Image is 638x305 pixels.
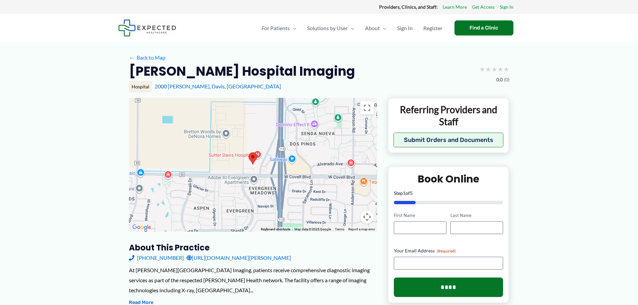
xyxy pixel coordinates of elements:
span: (Required) [437,248,456,253]
span: Menu Toggle [380,16,386,40]
button: Toggle fullscreen view [360,101,374,115]
p: Step of [394,191,503,196]
img: Google [131,223,153,232]
button: Map camera controls [360,210,374,224]
a: Find a Clinic [454,20,513,35]
a: Sign In [500,3,513,11]
label: First Name [394,212,446,219]
span: ★ [497,63,503,75]
span: 5 [410,190,413,196]
h2: [PERSON_NAME] Hospital Imaging [129,63,355,79]
a: Learn More [443,3,467,11]
span: ← [129,54,135,61]
a: ←Back to Map [129,53,165,63]
span: ★ [479,63,485,75]
a: 2000 [PERSON_NAME], Davis, [GEOGRAPHIC_DATA] [155,83,281,89]
span: Sign In [397,16,413,40]
nav: Primary Site Navigation [256,16,448,40]
a: [PHONE_NUMBER] [129,253,184,263]
label: Last Name [450,212,503,219]
span: (0) [504,75,509,84]
a: AboutMenu Toggle [360,16,392,40]
strong: Providers, Clinics, and Staff: [379,4,438,10]
span: Menu Toggle [290,16,296,40]
img: Expected Healthcare Logo - side, dark font, small [118,19,176,36]
span: 0.0 [496,75,503,84]
span: ★ [503,63,509,75]
a: [URL][DOMAIN_NAME][PERSON_NAME] [187,253,291,263]
a: Sign In [392,16,418,40]
button: Keyboard shortcuts [261,227,290,232]
span: Register [423,16,442,40]
span: 1 [403,190,406,196]
span: Solutions by User [307,16,348,40]
span: Menu Toggle [348,16,354,40]
span: ★ [485,63,491,75]
span: For Patients [262,16,290,40]
label: Your Email Address [394,247,503,254]
a: Register [418,16,448,40]
div: Hospital [129,81,152,92]
div: At [PERSON_NAME][GEOGRAPHIC_DATA] Imaging, patients receive comprehensive diagnostic imaging serv... [129,265,377,295]
h2: Book Online [394,172,503,185]
span: ★ [491,63,497,75]
p: Referring Providers and Staff [394,103,504,128]
a: Terms (opens in new tab) [335,227,344,231]
a: Report a map error [348,227,375,231]
a: Solutions by UserMenu Toggle [302,16,360,40]
h3: About this practice [129,242,377,253]
span: About [365,16,380,40]
button: Submit Orders and Documents [394,133,504,147]
a: Open this area in Google Maps (opens a new window) [131,223,153,232]
a: Get Access [472,3,495,11]
span: Map data ©2025 Google [294,227,331,231]
a: For PatientsMenu Toggle [256,16,302,40]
